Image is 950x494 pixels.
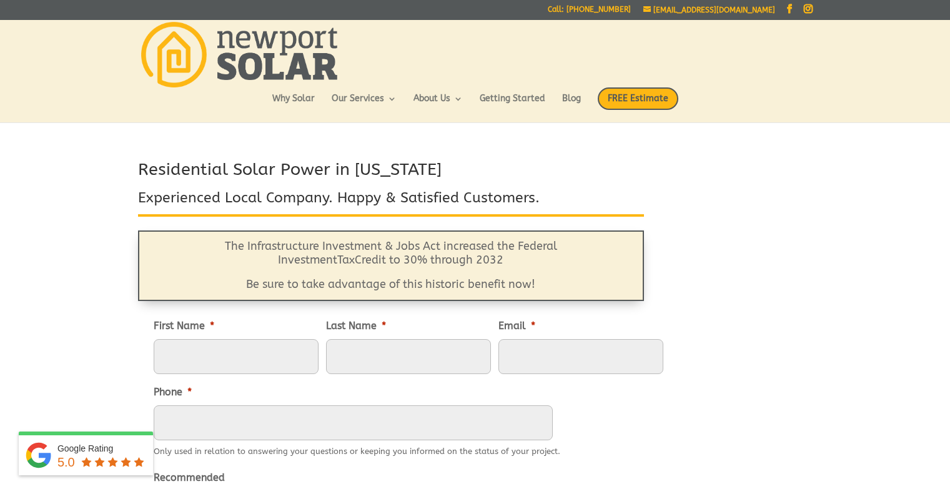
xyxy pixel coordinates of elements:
[170,278,612,292] p: Be sure to take advantage of this historic benefit now!
[138,188,644,214] h3: Experienced Local Company. Happy & Satisfied Customers.
[326,320,386,333] label: Last Name
[598,87,678,122] a: FREE Estimate
[480,94,545,116] a: Getting Started
[154,386,192,399] label: Phone
[332,94,397,116] a: Our Services
[272,94,315,116] a: Why Solar
[643,6,775,14] a: [EMAIL_ADDRESS][DOMAIN_NAME]
[141,22,337,87] img: Newport Solar | Solar Energy Optimized.
[413,94,463,116] a: About Us
[154,320,214,333] label: First Name
[57,455,75,469] span: 5.0
[57,442,147,455] div: Google Rating
[154,472,225,485] label: Recommended
[598,87,678,110] span: FREE Estimate
[548,6,631,19] a: Call: [PHONE_NUMBER]
[154,440,560,460] div: Only used in relation to answering your questions or keeping you informed on the status of your p...
[498,320,535,333] label: Email
[337,253,355,267] span: Tax
[170,240,612,278] p: The Infrastructure Investment & Jobs Act increased the Federal Investment Credit to 30% through 2032
[138,158,644,188] h2: Residential Solar Power in [US_STATE]
[562,94,581,116] a: Blog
